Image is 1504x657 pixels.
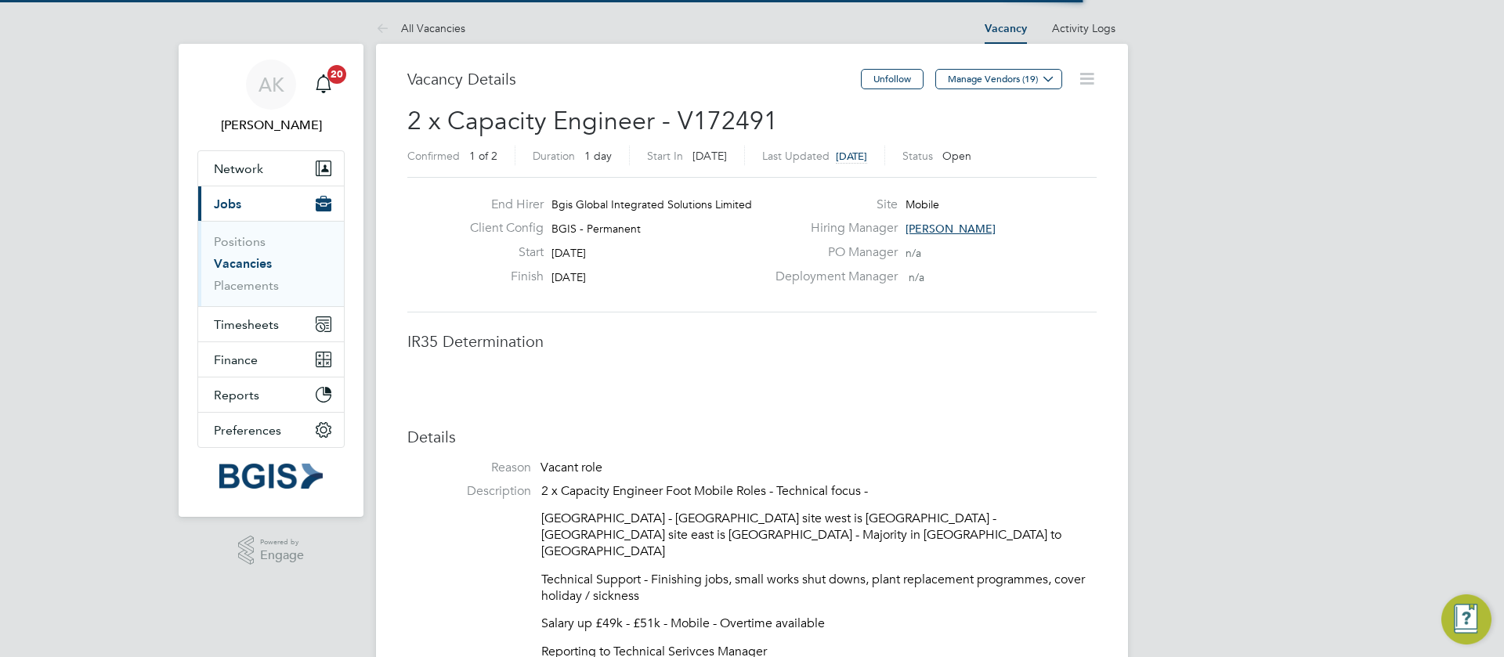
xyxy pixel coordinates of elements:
[766,244,898,261] label: PO Manager
[935,69,1062,89] button: Manage Vendors (19)
[197,60,345,135] a: AK[PERSON_NAME]
[198,151,344,186] button: Network
[836,150,867,163] span: [DATE]
[909,270,924,284] span: n/a
[214,161,263,176] span: Network
[902,149,933,163] label: Status
[260,549,304,562] span: Engage
[1052,21,1115,35] a: Activity Logs
[540,460,602,475] span: Vacant role
[407,331,1097,352] h3: IR35 Determination
[541,572,1097,605] p: Technical Support - Finishing jobs, small works shut downs, plant replacement programmes, cover h...
[551,246,586,260] span: [DATE]
[197,464,345,489] a: Go to home page
[541,615,1097,632] p: Salary up £49k - £51k - Mobile - Overtime available
[906,222,996,236] span: [PERSON_NAME]
[327,65,346,84] span: 20
[214,197,241,211] span: Jobs
[219,464,323,489] img: bgis-logo-retina.png
[906,246,921,260] span: n/a
[260,536,304,549] span: Powered by
[762,149,830,163] label: Last Updated
[407,106,778,136] span: 2 x Capacity Engineer - V172491
[258,74,284,95] span: AK
[551,222,641,236] span: BGIS - Permanent
[541,511,1097,559] p: [GEOGRAPHIC_DATA] - [GEOGRAPHIC_DATA] site west is [GEOGRAPHIC_DATA] - [GEOGRAPHIC_DATA] site eas...
[407,149,460,163] label: Confirmed
[407,460,531,476] label: Reason
[533,149,575,163] label: Duration
[214,388,259,403] span: Reports
[551,270,586,284] span: [DATE]
[469,149,497,163] span: 1 of 2
[198,413,344,447] button: Preferences
[457,197,544,213] label: End Hirer
[214,278,279,293] a: Placements
[198,221,344,306] div: Jobs
[197,116,345,135] span: Amar Kayani
[198,377,344,412] button: Reports
[551,197,752,211] span: Bgis Global Integrated Solutions Limited
[214,234,266,249] a: Positions
[238,536,305,565] a: Powered byEngage
[766,197,898,213] label: Site
[541,483,1097,500] p: 2 x Capacity Engineer Foot Mobile Roles - Technical focus -
[985,22,1027,35] a: Vacancy
[1441,594,1491,644] button: Engage Resource Center
[647,149,683,163] label: Start In
[692,149,727,163] span: [DATE]
[766,269,898,285] label: Deployment Manager
[376,21,465,35] a: All Vacancies
[407,69,861,89] h3: Vacancy Details
[214,317,279,332] span: Timesheets
[407,483,531,500] label: Description
[214,352,258,367] span: Finance
[308,60,339,110] a: 20
[906,197,939,211] span: Mobile
[766,220,898,236] label: Hiring Manager
[457,220,544,236] label: Client Config
[214,423,281,438] span: Preferences
[861,69,924,89] button: Unfollow
[198,342,344,377] button: Finance
[407,427,1097,447] h3: Details
[457,269,544,285] label: Finish
[179,44,363,517] nav: Main navigation
[214,256,272,271] a: Vacancies
[198,186,344,221] button: Jobs
[584,149,612,163] span: 1 day
[198,307,344,341] button: Timesheets
[457,244,544,261] label: Start
[942,149,971,163] span: Open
